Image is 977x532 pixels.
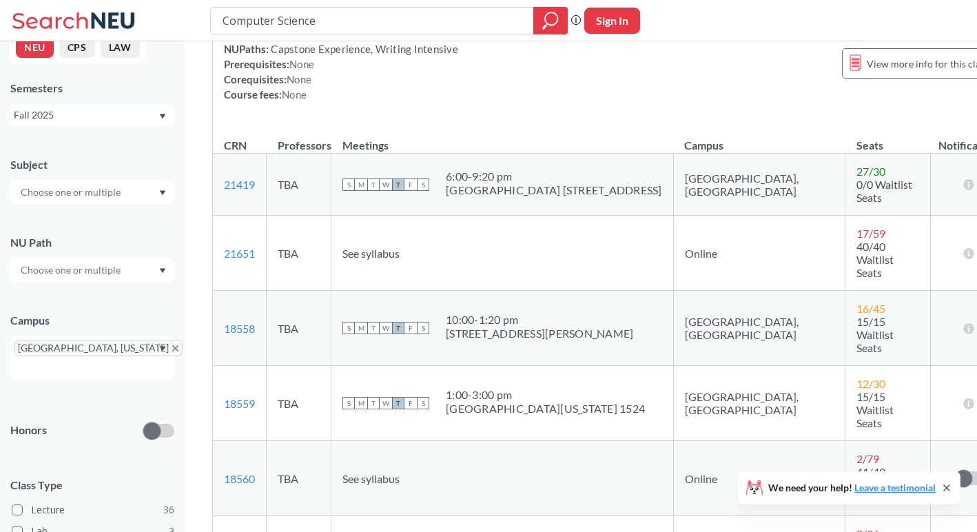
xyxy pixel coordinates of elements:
[342,178,355,191] span: S
[380,322,392,334] span: W
[342,247,400,260] span: See syllabus
[673,216,845,291] td: Online
[856,377,885,390] span: 12 / 30
[10,313,174,328] div: Campus
[342,397,355,409] span: S
[10,478,174,493] span: Class Type
[854,482,936,493] a: Leave a testimonial
[267,124,331,154] th: Professors
[224,247,255,260] a: 21651
[282,88,307,101] span: None
[12,501,174,519] label: Lecture
[533,7,568,34] div: magnifying glass
[10,81,174,96] div: Semesters
[10,157,174,172] div: Subject
[446,170,662,183] div: 6:00 - 9:20 pm
[267,154,331,216] td: TBA
[856,240,894,279] span: 40/40 Waitlist Seats
[446,313,633,327] div: 10:00 - 1:20 pm
[367,178,380,191] span: T
[417,397,429,409] span: S
[404,397,417,409] span: F
[267,366,331,441] td: TBA
[269,43,458,55] span: Capstone Experience, Writing Intensive
[856,452,879,465] span: 2 / 79
[856,178,912,204] span: 0/0 Waitlist Seats
[224,138,247,153] div: CRN
[355,322,367,334] span: M
[446,388,645,402] div: 1:00 - 3:00 pm
[14,262,130,278] input: Choose one or multiple
[355,397,367,409] span: M
[331,124,674,154] th: Meetings
[404,178,417,191] span: F
[101,37,140,58] button: LAW
[673,291,845,366] td: [GEOGRAPHIC_DATA], [GEOGRAPHIC_DATA]
[342,472,400,485] span: See syllabus
[392,178,404,191] span: T
[856,315,894,354] span: 15/15 Waitlist Seats
[392,397,404,409] span: T
[16,37,54,58] button: NEU
[224,178,255,191] a: 21419
[856,465,894,504] span: 41/49 Waitlist Seats
[10,235,174,250] div: NU Path
[417,178,429,191] span: S
[673,441,845,516] td: Online
[367,397,380,409] span: T
[380,397,392,409] span: W
[392,322,404,334] span: T
[59,37,95,58] button: CPS
[856,227,885,240] span: 17 / 59
[14,108,158,123] div: Fall 2025
[159,346,166,351] svg: Dropdown arrow
[404,322,417,334] span: F
[446,402,645,416] div: [GEOGRAPHIC_DATA][US_STATE] 1524
[224,472,255,485] a: 18560
[367,322,380,334] span: T
[224,397,255,410] a: 18559
[10,181,174,204] div: Dropdown arrow
[542,11,559,30] svg: magnifying glass
[267,441,331,516] td: TBA
[14,184,130,201] input: Choose one or multiple
[221,9,524,32] input: Class, professor, course number, "phrase"
[14,340,183,356] span: [GEOGRAPHIC_DATA], [US_STATE]X to remove pill
[10,104,174,126] div: Fall 2025Dropdown arrow
[673,154,845,216] td: [GEOGRAPHIC_DATA], [GEOGRAPHIC_DATA]
[342,322,355,334] span: S
[584,8,640,34] button: Sign In
[856,165,885,178] span: 27 / 30
[267,291,331,366] td: TBA
[159,114,166,119] svg: Dropdown arrow
[224,41,458,102] div: NUPaths: Prerequisites: Corequisites: Course fees:
[10,258,174,282] div: Dropdown arrow
[380,178,392,191] span: W
[856,390,894,429] span: 15/15 Waitlist Seats
[10,336,174,380] div: [GEOGRAPHIC_DATA], [US_STATE]X to remove pillDropdown arrow
[845,124,930,154] th: Seats
[267,216,331,291] td: TBA
[163,502,174,518] span: 36
[417,322,429,334] span: S
[289,58,314,70] span: None
[673,366,845,441] td: [GEOGRAPHIC_DATA], [GEOGRAPHIC_DATA]
[159,190,166,196] svg: Dropdown arrow
[446,183,662,197] div: [GEOGRAPHIC_DATA] [STREET_ADDRESS]
[10,422,47,438] p: Honors
[172,345,178,351] svg: X to remove pill
[224,322,255,335] a: 18558
[355,178,367,191] span: M
[856,302,885,315] span: 16 / 45
[159,268,166,274] svg: Dropdown arrow
[768,483,936,493] span: We need your help!
[287,73,311,85] span: None
[446,327,633,340] div: [STREET_ADDRESS][PERSON_NAME]
[673,124,845,154] th: Campus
